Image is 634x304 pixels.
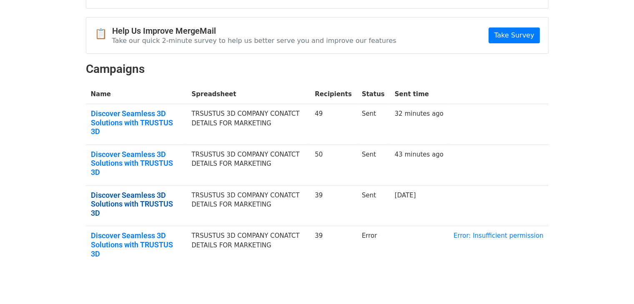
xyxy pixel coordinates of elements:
td: TRSUSTUS 3D COMPANY CONATCT DETAILS FOR MARKETING [186,185,310,226]
th: Spreadsheet [186,85,310,104]
a: Take Survey [489,27,539,43]
h2: Campaigns [86,62,549,76]
iframe: Chat Widget [592,264,634,304]
a: Discover Seamless 3D Solutions with TRUSTUS 3D [91,150,182,177]
td: 39 [310,226,357,267]
td: TRSUSTUS 3D COMPANY CONATCT DETAILS FOR MARKETING [186,104,310,145]
td: 49 [310,104,357,145]
td: 39 [310,185,357,226]
a: Discover Seamless 3D Solutions with TRUSTUS 3D [91,109,182,136]
td: TRSUSTUS 3D COMPANY CONATCT DETAILS FOR MARKETING [186,226,310,267]
td: TRSUSTUS 3D COMPANY CONATCT DETAILS FOR MARKETING [186,145,310,185]
p: Take our quick 2-minute survey to help us better serve you and improve our features [112,36,396,45]
td: Error [357,226,390,267]
h4: Help Us Improve MergeMail [112,26,396,36]
span: 📋 [95,28,112,40]
th: Name [86,85,187,104]
a: Error: Insufficient permission [454,232,544,239]
a: 32 minutes ago [395,110,444,117]
th: Recipients [310,85,357,104]
th: Sent time [390,85,449,104]
a: Discover Seamless 3D Solutions with TRUSTUS 3D [91,191,182,218]
td: 50 [310,145,357,185]
a: [DATE] [395,192,416,199]
td: Sent [357,185,390,226]
a: 43 minutes ago [395,151,444,158]
td: Sent [357,104,390,145]
th: Status [357,85,390,104]
a: Discover Seamless 3D Solutions with TRUSTUS 3D [91,231,182,258]
td: Sent [357,145,390,185]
